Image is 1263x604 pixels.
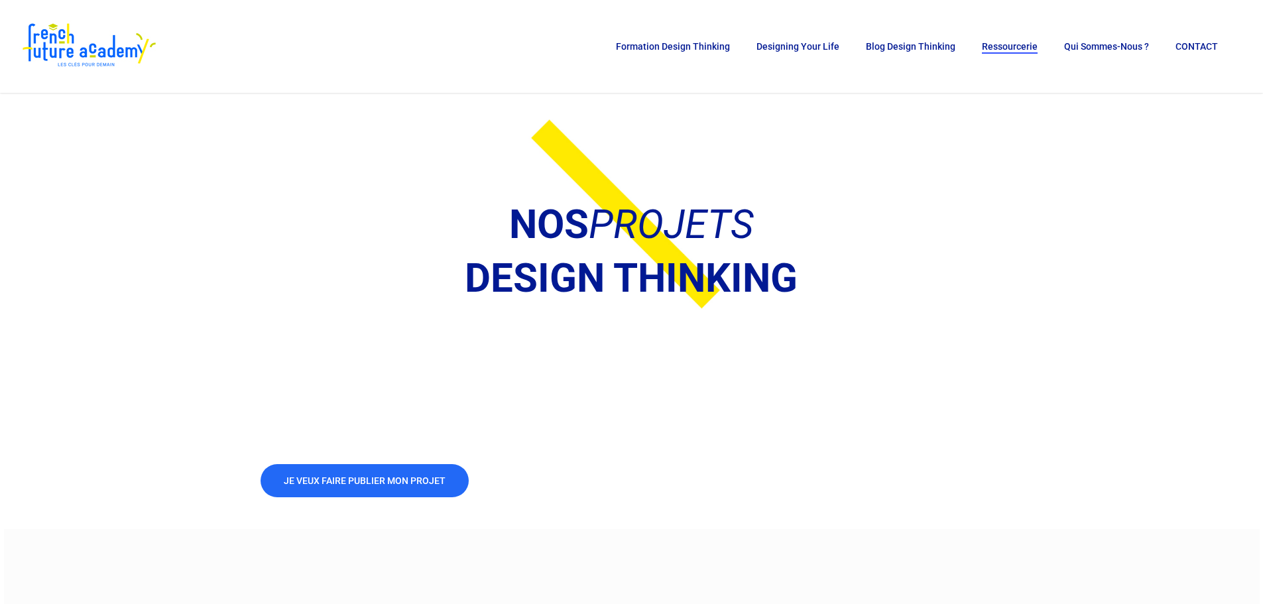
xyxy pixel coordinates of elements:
[866,41,955,52] span: Blog Design Thinking
[387,200,876,249] h1: NOS
[1064,41,1149,52] span: Qui sommes-nous ?
[1169,42,1225,51] a: CONTACT
[19,20,158,73] img: French Future Academy
[1057,42,1156,51] a: Qui sommes-nous ?
[982,41,1038,52] span: Ressourcerie
[1175,41,1218,52] span: CONTACT
[284,474,446,487] span: JE VEUX FAIRE PUBLIER MON PROJET
[616,41,730,52] span: Formation Design Thinking
[859,42,962,51] a: Blog Design Thinking
[750,42,846,51] a: Designing Your Life
[261,464,469,497] a: JE VEUX FAIRE PUBLIER MON PROJET
[609,42,737,51] a: Formation Design Thinking
[589,201,754,248] em: PROJETS
[975,42,1044,51] a: Ressourcerie
[756,41,839,52] span: Designing Your Life
[387,254,876,303] h1: DESIGN THINKING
